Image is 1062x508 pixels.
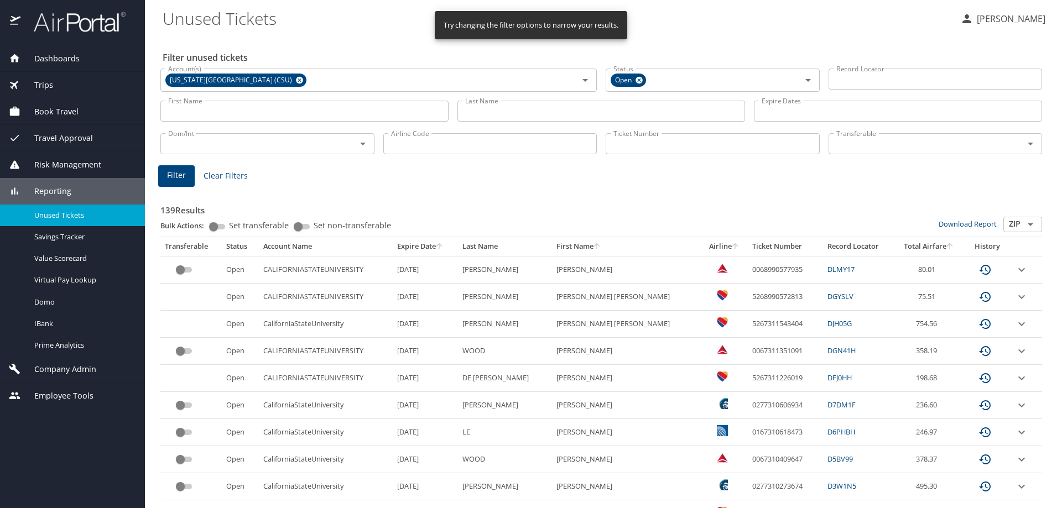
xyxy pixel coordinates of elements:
span: Clear Filters [204,169,248,183]
td: [DATE] [393,392,458,419]
td: [PERSON_NAME] [552,473,701,500]
h3: 139 Results [160,197,1042,217]
button: expand row [1015,453,1028,466]
div: [US_STATE][GEOGRAPHIC_DATA] (CSU) [165,74,306,87]
td: DE [PERSON_NAME] [458,365,552,392]
td: WOOD [458,338,552,365]
td: CaliforniaStateUniversity [259,392,393,419]
td: 5267311226019 [748,365,823,392]
span: IBank [34,318,132,329]
button: Open [577,72,593,88]
td: Open [222,338,259,365]
span: Employee Tools [20,390,93,402]
td: 80.01 [894,256,964,283]
th: Last Name [458,237,552,256]
td: [DATE] [393,338,458,365]
a: DJH05G [827,318,852,328]
button: Clear Filters [199,166,252,186]
div: Transferable [165,242,217,252]
img: icon-airportal.png [10,11,22,33]
td: 378.37 [894,446,964,473]
button: sort [946,243,954,250]
td: [PERSON_NAME] [552,392,701,419]
td: CALIFORNIASTATEUNIVERSITY [259,338,393,365]
span: Dashboards [20,53,80,65]
div: Try changing the filter options to narrow your results. [444,14,618,36]
button: Filter [158,165,195,187]
img: Southwest Airlines [717,317,728,328]
th: Expire Date [393,237,458,256]
img: Delta Airlines [717,452,728,463]
th: Total Airfare [894,237,964,256]
button: expand row [1015,344,1028,358]
img: airportal-logo.png [22,11,126,33]
button: expand row [1015,263,1028,276]
td: Open [222,311,259,338]
button: expand row [1015,317,1028,331]
a: DLMY17 [827,264,855,274]
a: D6PHBH [827,427,855,437]
span: Risk Management [20,159,101,171]
td: CaliforniaStateUniversity [259,419,393,446]
button: expand row [1015,426,1028,439]
td: [PERSON_NAME] [552,365,701,392]
button: expand row [1015,399,1028,412]
td: [DATE] [393,256,458,283]
td: 0067310409647 [748,446,823,473]
td: [DATE] [393,311,458,338]
td: LE [458,419,552,446]
img: United Airlines [717,425,728,436]
span: Trips [20,79,53,91]
td: 246.97 [894,419,964,446]
td: 236.60 [894,392,964,419]
td: CALIFORNIASTATEUNIVERSITY [259,256,393,283]
td: WOOD [458,446,552,473]
span: Company Admin [20,363,96,375]
span: Domo [34,297,132,307]
td: CALIFORNIASTATEUNIVERSITY [259,284,393,311]
td: [PERSON_NAME] [552,338,701,365]
td: [PERSON_NAME] [552,419,701,446]
td: [PERSON_NAME] [552,446,701,473]
span: Reporting [20,185,71,197]
td: [DATE] [393,473,458,500]
td: 5268990572813 [748,284,823,311]
a: D5BV99 [827,454,853,464]
h1: Unused Tickets [163,1,951,35]
span: Filter [167,169,186,182]
td: [PERSON_NAME] [PERSON_NAME] [552,311,701,338]
th: Record Locator [823,237,894,256]
td: 0277310273674 [748,473,823,500]
button: Open [800,72,816,88]
button: Open [355,136,371,151]
button: Open [1023,136,1038,151]
td: 0277310606934 [748,392,823,419]
td: 75.51 [894,284,964,311]
div: Open [611,74,646,87]
img: Alaska Airlines [717,479,728,490]
h2: Filter unused tickets [163,49,1044,66]
td: Open [222,284,259,311]
td: 0068990577935 [748,256,823,283]
a: Download Report [939,219,997,229]
td: [DATE] [393,365,458,392]
td: [PERSON_NAME] [458,311,552,338]
span: Prime Analytics [34,340,132,350]
span: Travel Approval [20,132,93,144]
th: Airline [701,237,748,256]
button: sort [594,243,601,250]
img: Southwest Airlines [717,290,728,301]
td: 495.30 [894,473,964,500]
td: [PERSON_NAME] [552,256,701,283]
span: Set non-transferable [314,222,391,229]
td: Open [222,473,259,500]
td: [PERSON_NAME] [458,256,552,283]
td: [DATE] [393,284,458,311]
td: [PERSON_NAME] [458,284,552,311]
a: D3W1N5 [827,481,856,491]
span: Savings Tracker [34,232,132,242]
p: Bulk Actions: [160,221,213,231]
td: [DATE] [393,419,458,446]
td: CaliforniaStateUniversity [259,473,393,500]
span: Unused Tickets [34,210,132,221]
